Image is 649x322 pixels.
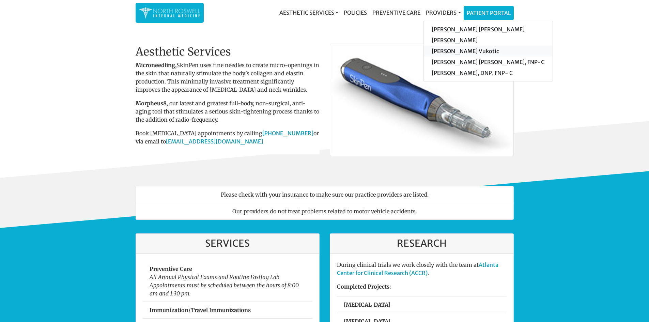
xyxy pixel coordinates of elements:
a: [PERSON_NAME] [PERSON_NAME], FNP-C [423,57,553,67]
a: [PERSON_NAME] Vukotic [423,46,553,57]
a: Patient Portal [464,6,513,20]
a: Aesthetic Services [277,6,341,19]
a: [PERSON_NAME] [423,35,553,46]
a: Preventive Care [370,6,423,19]
img: North Roswell Internal Medicine [139,6,200,19]
a: [PERSON_NAME] [PERSON_NAME] [423,24,553,35]
a: Policies [341,6,370,19]
a: Providers [423,6,463,19]
a: [PERSON_NAME], DNP, FNP- C [423,67,553,78]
